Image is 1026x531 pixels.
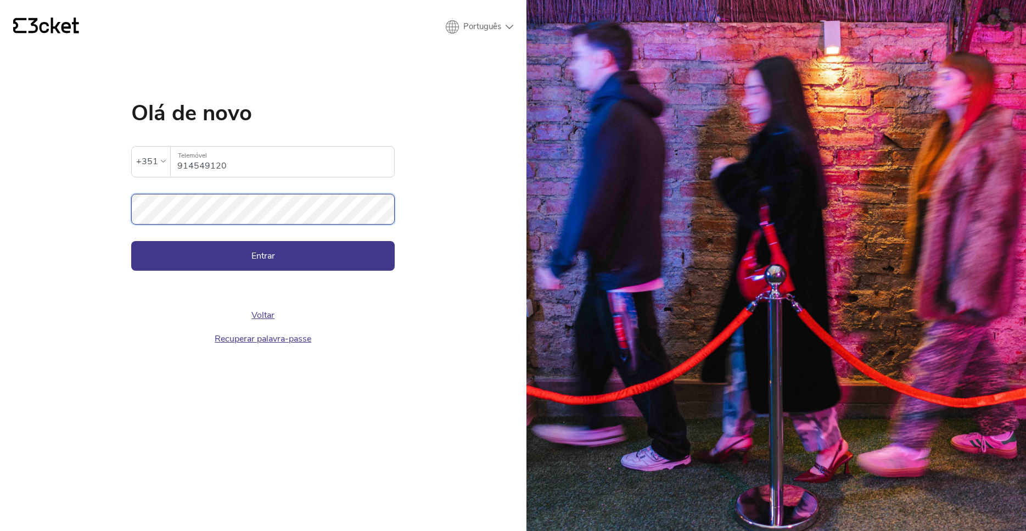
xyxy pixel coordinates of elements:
a: Recuperar palavra-passe [215,333,311,345]
label: Telemóvel [171,147,394,165]
button: Entrar [131,241,395,271]
label: Palavra-passe [131,194,395,212]
a: {' '} [13,18,79,36]
h1: Olá de novo [131,102,395,124]
input: Telemóvel [177,147,394,177]
a: Voltar [251,309,274,321]
g: {' '} [13,18,26,33]
div: +351 [136,153,158,170]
